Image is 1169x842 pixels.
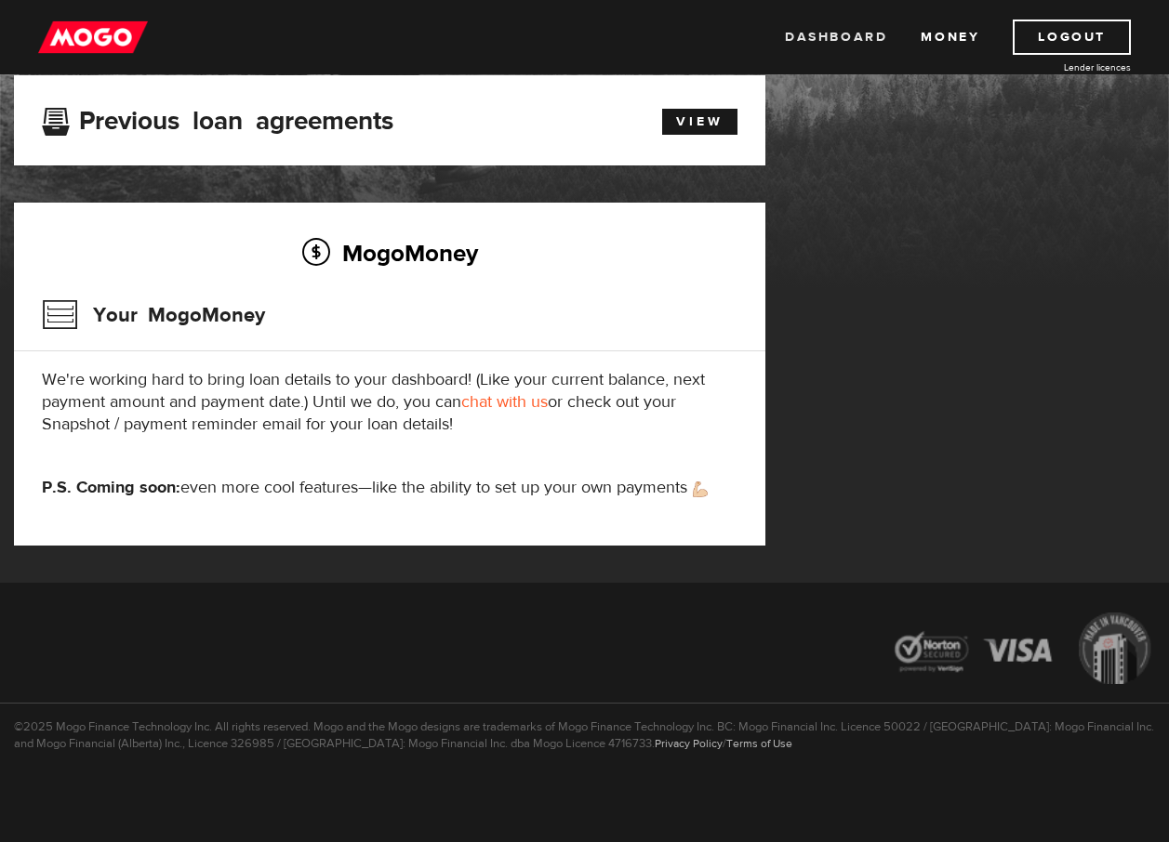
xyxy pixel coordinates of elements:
[42,291,265,339] h3: Your MogoMoney
[797,410,1169,842] iframe: LiveChat chat widget
[785,20,887,55] a: Dashboard
[42,369,737,436] p: We're working hard to bring loan details to your dashboard! (Like your current balance, next paym...
[42,106,393,130] h3: Previous loan agreements
[1013,20,1131,55] a: Logout
[991,60,1131,74] a: Lender licences
[921,20,979,55] a: Money
[726,736,792,751] a: Terms of Use
[42,477,737,499] p: even more cool features—like the ability to set up your own payments
[42,233,737,272] h2: MogoMoney
[461,391,548,413] a: chat with us
[655,736,723,751] a: Privacy Policy
[662,109,737,135] a: View
[693,481,708,497] img: strong arm emoji
[38,20,148,55] img: mogo_logo-11ee424be714fa7cbb0f0f49df9e16ec.png
[42,477,180,498] strong: P.S. Coming soon:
